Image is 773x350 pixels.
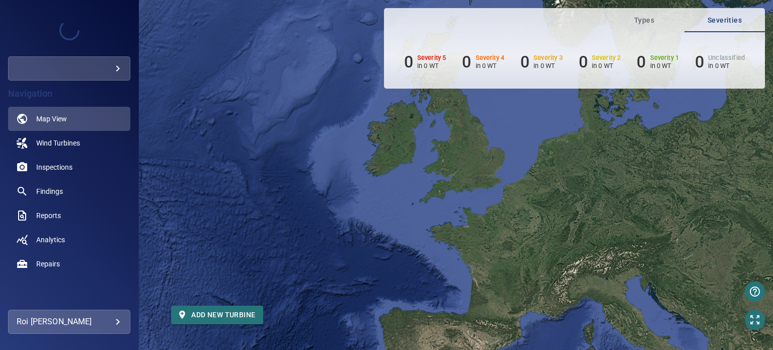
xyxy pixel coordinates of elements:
[476,62,505,69] p: in 0 WT
[417,62,446,69] p: in 0 WT
[36,138,80,148] span: Wind Turbines
[695,52,704,72] h6: 0
[579,52,588,72] h6: 0
[520,52,563,72] li: Severity 3
[36,186,63,196] span: Findings
[8,203,130,228] a: reports noActive
[533,54,563,61] h6: Severity 3
[476,54,505,61] h6: Severity 4
[650,62,679,69] p: in 0 WT
[404,52,413,72] h6: 0
[592,62,621,69] p: in 0 WT
[579,52,621,72] li: Severity 2
[8,179,130,203] a: findings noActive
[171,306,263,324] button: Add new turbine
[690,14,759,27] span: Severities
[36,114,67,124] span: Map View
[695,52,745,72] li: Severity Unclassified
[650,54,679,61] h6: Severity 1
[533,62,563,69] p: in 0 WT
[520,52,529,72] h6: 0
[8,155,130,179] a: inspections noActive
[8,56,130,81] div: ghivspetroquim
[592,54,621,61] h6: Severity 2
[462,52,504,72] li: Severity 4
[417,54,446,61] h6: Severity 5
[36,211,61,221] span: Reports
[708,62,745,69] p: in 0 WT
[8,131,130,155] a: windturbines noActive
[36,259,60,269] span: Repairs
[8,107,130,131] a: map active
[179,309,255,321] span: Add new turbine
[637,52,679,72] li: Severity 1
[708,54,745,61] h6: Unclassified
[8,89,130,99] h4: Navigation
[462,52,471,72] h6: 0
[36,162,72,172] span: Inspections
[404,52,446,72] li: Severity 5
[36,235,65,245] span: Analytics
[8,228,130,252] a: analytics noActive
[8,252,130,276] a: repairs noActive
[637,52,646,72] h6: 0
[17,314,122,330] div: Roi [PERSON_NAME]
[610,14,678,27] span: Types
